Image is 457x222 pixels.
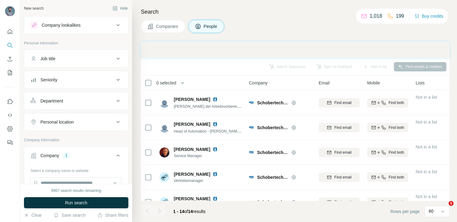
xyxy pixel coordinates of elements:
[174,171,210,177] span: [PERSON_NAME]
[249,125,254,130] img: Logo of Schobertechnologies
[40,98,63,104] div: Department
[319,98,360,107] button: Find email
[24,197,128,208] button: Run search
[42,22,81,28] div: Company lookalikes
[63,153,70,158] div: 1
[319,123,360,132] button: Find email
[174,153,220,159] span: Service Manager
[367,148,408,157] button: Find both
[213,122,218,127] img: LinkedIn logo
[5,53,15,65] button: Enrich CSV
[24,51,128,66] button: Job title
[319,197,360,207] button: Find email
[213,147,218,152] img: LinkedIn logo
[396,12,404,20] p: 199
[174,196,210,202] span: [PERSON_NAME]
[156,80,176,86] span: 0 selected
[24,93,128,108] button: Department
[174,104,244,109] span: [PERSON_NAME] der Arbeitsvorbereitung
[173,209,205,214] span: results
[159,123,169,133] img: Avatar
[319,148,360,157] button: Find email
[51,188,101,193] div: 9967 search results remaining
[174,96,210,102] span: [PERSON_NAME]
[5,110,15,121] button: Use Surfe API
[30,165,122,174] div: Select a company name or website
[159,98,169,108] img: Avatar
[184,209,188,214] span: of
[367,80,380,86] span: Mobile
[5,6,15,16] img: Avatar
[319,80,330,86] span: Email
[367,123,408,132] button: Find both
[370,12,382,20] p: 1,018
[389,125,404,130] span: Find both
[416,95,437,100] span: Not in a list
[24,72,128,87] button: Seniority
[449,201,454,206] span: 1
[319,173,360,182] button: Find email
[416,169,437,174] span: Not in a list
[5,67,15,78] button: My lists
[40,152,59,159] div: Company
[389,199,404,205] span: Find both
[5,96,15,107] button: Use Surfe on LinkedIn
[257,149,288,156] span: Schobertechnologies
[174,146,210,152] span: [PERSON_NAME]
[436,201,451,216] iframe: Intercom live chat
[40,119,74,125] div: Personal location
[367,173,408,182] button: Find both
[174,129,282,134] span: Head of Automation - [PERSON_NAME] Automatisierungstechnik
[416,80,425,86] span: Lists
[24,40,128,46] p: Personal information
[24,6,44,11] div: New search
[389,174,404,180] span: Find both
[416,194,437,199] span: Not in a list
[159,147,169,157] img: Avatar
[159,172,169,182] img: Avatar
[249,100,254,105] img: Logo of Schobertechnologies
[389,150,404,155] span: Find both
[141,42,450,58] iframe: Banner
[5,26,15,37] button: Quick start
[257,174,288,180] span: Schobertechnologies
[367,197,408,207] button: Find both
[213,196,218,201] img: LinkedIn logo
[40,77,57,83] div: Seniority
[24,137,128,143] p: Company information
[334,125,351,130] span: Find email
[141,7,450,16] h4: Search
[204,23,218,29] span: People
[257,125,288,131] span: Schobertechnologies
[24,212,42,218] button: Clear
[257,100,288,106] span: Schobertechnologies
[334,199,351,205] span: Find email
[174,121,210,127] span: [PERSON_NAME]
[334,174,351,180] span: Find email
[249,200,254,205] img: Logo of Schobertechnologies
[416,120,437,125] span: Not in a list
[257,199,288,205] span: Schobertechnologies
[249,175,254,180] img: Logo of Schobertechnologies
[156,23,179,29] span: Companies
[334,150,351,155] span: Find email
[389,100,404,106] span: Find both
[249,150,254,155] img: Logo of Schobertechnologies
[24,115,128,129] button: Personal location
[213,97,218,102] img: LinkedIn logo
[173,209,184,214] span: 1 - 14
[108,4,132,13] button: Hide
[188,209,193,214] span: 14
[159,197,169,207] img: Avatar
[367,98,408,107] button: Find both
[24,148,128,165] button: Company1
[65,200,87,206] span: Run search
[5,40,15,51] button: Search
[334,100,351,106] span: Find email
[429,208,434,214] p: 60
[54,212,85,218] button: Save search
[390,208,420,215] span: Rows per page
[5,123,15,134] button: Dashboard
[414,12,443,20] button: Buy credits
[5,137,15,148] button: Feedback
